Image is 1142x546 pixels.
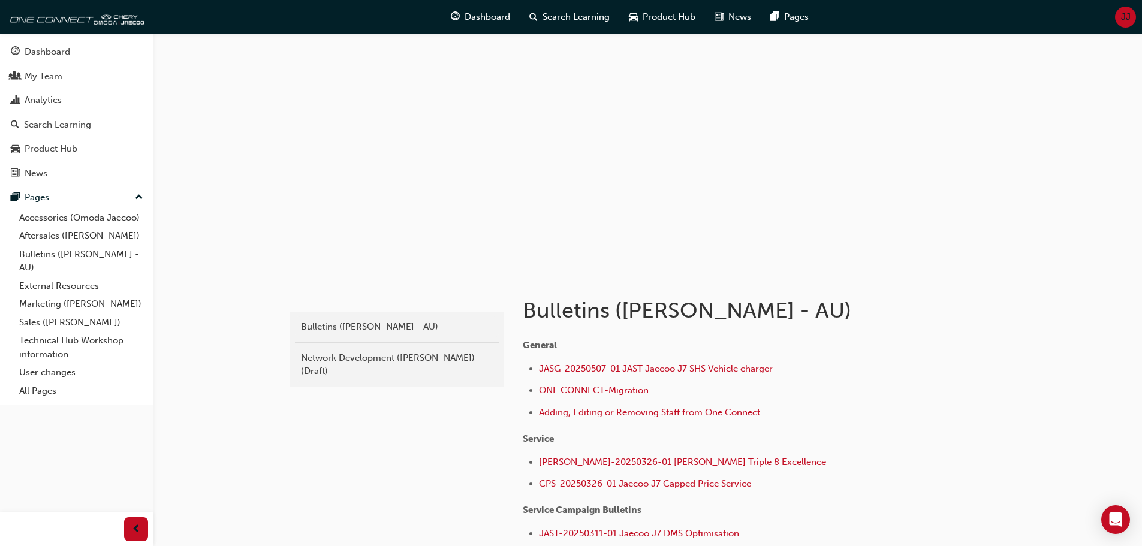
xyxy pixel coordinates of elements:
img: oneconnect [6,5,144,29]
button: Pages [5,186,148,209]
div: Dashboard [25,45,70,59]
span: pages-icon [11,192,20,203]
div: Bulletins ([PERSON_NAME] - AU) [301,320,493,334]
span: General [523,340,557,351]
span: Pages [784,10,809,24]
span: news-icon [715,10,724,25]
div: Open Intercom Messenger [1101,505,1130,534]
div: Search Learning [24,118,91,132]
a: JAST-20250311-01 Jaecoo J7 DMS Optimisation [539,528,739,539]
span: JJ [1121,10,1131,24]
a: JASG-20250507-01 JAST Jaecoo J7 SHS Vehicle charger [539,363,773,374]
a: search-iconSearch Learning [520,5,619,29]
div: News [25,167,47,180]
a: Adding, Editing or Removing Staff from One Connect [539,407,760,418]
a: news-iconNews [705,5,761,29]
a: Product Hub [5,138,148,160]
span: Search Learning [543,10,610,24]
a: Technical Hub Workshop information [14,331,148,363]
a: Aftersales ([PERSON_NAME]) [14,227,148,245]
div: Analytics [25,93,62,107]
span: news-icon [11,168,20,179]
div: Pages [25,191,49,204]
button: DashboardMy TeamAnalyticsSearch LearningProduct HubNews [5,38,148,186]
a: Accessories (Omoda Jaecoo) [14,209,148,227]
span: pages-icon [770,10,779,25]
span: search-icon [529,10,538,25]
a: News [5,162,148,185]
a: car-iconProduct Hub [619,5,705,29]
a: Search Learning [5,114,148,136]
a: pages-iconPages [761,5,818,29]
a: Bulletins ([PERSON_NAME] - AU) [295,316,499,337]
span: guage-icon [451,10,460,25]
span: Service Campaign Bulletins [523,505,641,515]
div: Network Development ([PERSON_NAME]) (Draft) [301,351,493,378]
a: ONE CONNECT-Migration [539,385,649,396]
span: prev-icon [132,522,141,537]
h1: Bulletins ([PERSON_NAME] - AU) [523,297,916,324]
a: Analytics [5,89,148,111]
span: car-icon [629,10,638,25]
div: Product Hub [25,142,77,156]
a: My Team [5,65,148,88]
a: CPS-20250326-01 Jaecoo J7 Capped Price Service [539,478,751,489]
span: Product Hub [643,10,695,24]
span: car-icon [11,144,20,155]
a: guage-iconDashboard [441,5,520,29]
a: [PERSON_NAME]-20250326-01 [PERSON_NAME] Triple 8 Excellence [539,457,826,467]
a: All Pages [14,382,148,400]
span: guage-icon [11,47,20,58]
a: Bulletins ([PERSON_NAME] - AU) [14,245,148,277]
span: search-icon [11,120,19,131]
span: chart-icon [11,95,20,106]
button: JJ [1115,7,1136,28]
span: Service [523,433,554,444]
a: Dashboard [5,41,148,63]
span: Dashboard [465,10,510,24]
a: User changes [14,363,148,382]
span: News [728,10,751,24]
a: Sales ([PERSON_NAME]) [14,313,148,332]
a: External Resources [14,277,148,295]
a: Marketing ([PERSON_NAME]) [14,295,148,313]
span: up-icon [135,190,143,206]
span: people-icon [11,71,20,82]
div: My Team [25,70,62,83]
a: Network Development ([PERSON_NAME]) (Draft) [295,348,499,382]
